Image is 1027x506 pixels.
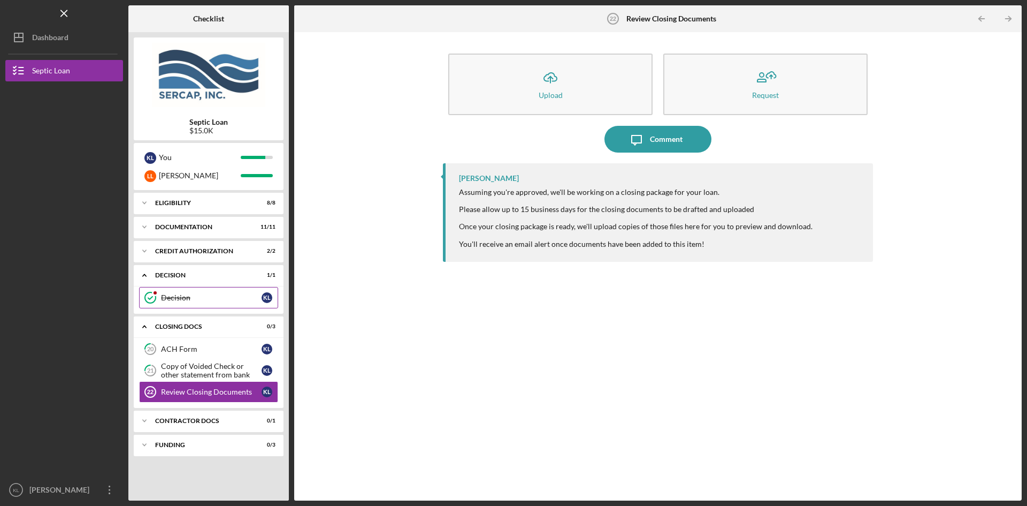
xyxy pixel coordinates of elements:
tspan: 20 [147,346,154,353]
div: Contractor Docs [155,418,249,424]
div: Copy of Voided Check or other statement from bank [161,362,262,379]
div: K L [262,365,272,376]
div: CLOSING DOCS [155,323,249,330]
div: You [159,148,241,167]
div: K L [262,344,272,354]
div: Assuming you're approved, we'll be working on a closing package for your loan. [459,188,813,197]
div: Documentation [155,224,249,230]
tspan: 21 [147,367,154,374]
button: KL[PERSON_NAME] [5,479,123,501]
div: 0 / 3 [256,442,275,448]
div: L L [144,170,156,182]
div: 0 / 3 [256,323,275,330]
div: ACH Form [161,345,262,353]
div: Comment [650,126,683,153]
div: Request [752,91,779,99]
div: [PERSON_NAME] [159,167,241,185]
b: Checklist [193,14,224,23]
div: Septic Loan [32,60,70,84]
tspan: 22 [147,389,154,395]
a: DecisionKL [139,287,278,308]
div: CREDIT AUTHORIZATION [155,248,249,254]
button: Request [663,54,868,115]
a: 22Review Closing DocumentsKL [139,381,278,403]
button: Dashboard [5,27,123,48]
a: 20ACH FormKL [139,338,278,360]
div: 2 / 2 [256,248,275,254]
button: Upload [448,54,653,115]
div: Decision [161,293,262,302]
div: 0 / 1 [256,418,275,424]
img: Product logo [134,43,283,107]
div: K L [262,292,272,303]
div: Eligibility [155,200,249,206]
div: You'll receive an email alert once documents have been added to this item! [459,240,813,248]
div: [PERSON_NAME] [459,174,519,183]
div: K L [144,152,156,164]
button: Comment [604,126,711,153]
a: 21Copy of Voided Check or other statement from bankKL [139,360,278,381]
div: [PERSON_NAME] [27,479,96,503]
b: Review Closing Documents [626,14,716,23]
div: Dashboard [32,27,68,51]
div: 8 / 8 [256,200,275,206]
tspan: 22 [610,16,616,22]
div: $15.0K [189,126,228,135]
text: KL [13,487,19,493]
div: Upload [539,91,563,99]
div: Please allow up to 15 business days for the closing documents to be drafted and uploaded [459,205,813,214]
b: Septic Loan [189,118,228,126]
div: Decision [155,272,249,278]
div: K L [262,387,272,397]
div: Once your closing package is ready, we'll upload copies of those files here for you to preview an... [459,222,813,231]
button: Septic Loan [5,60,123,81]
div: Review Closing Documents [161,388,262,396]
div: 1 / 1 [256,272,275,278]
div: 11 / 11 [256,224,275,230]
div: Funding [155,442,249,448]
